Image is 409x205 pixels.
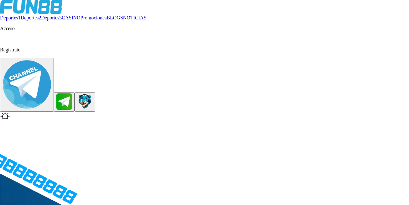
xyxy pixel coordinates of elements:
[21,15,41,20] a: Deportes2
[41,15,62,20] a: Deportes3
[56,93,72,110] img: Join telegram
[77,93,93,110] img: customer service button
[54,92,75,112] button: Join telegram
[80,15,107,20] a: Promociones
[106,15,123,20] a: BLOGS
[123,15,147,20] a: NOTICIAS
[3,59,51,110] img: Join telegram channel
[75,92,95,112] button: Contact customer service
[62,15,80,20] a: CASINO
